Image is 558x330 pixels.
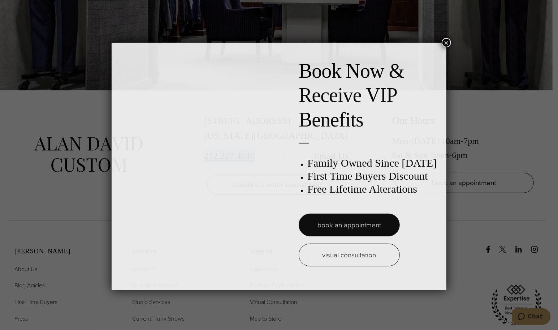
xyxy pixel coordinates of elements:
a: visual consultation [299,244,400,266]
button: Close [442,38,451,47]
span: Chat [16,5,31,12]
h3: First Time Buyers Discount [307,170,439,183]
h3: Family Owned Since [DATE] [307,157,439,170]
h2: Book Now & Receive VIP Benefits [299,59,439,132]
a: book an appointment [299,214,400,236]
h3: Free Lifetime Alterations [307,183,439,196]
